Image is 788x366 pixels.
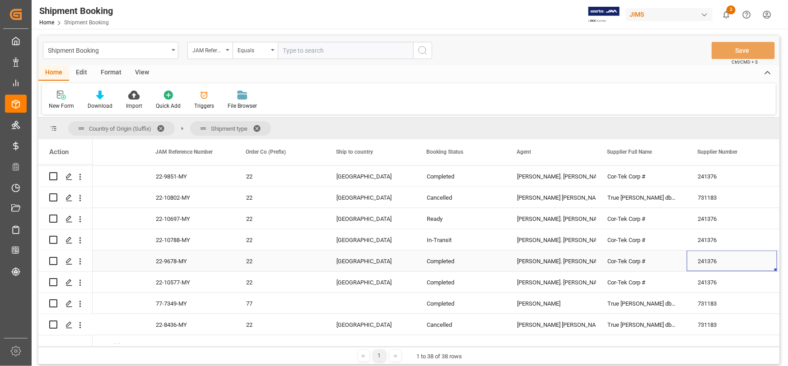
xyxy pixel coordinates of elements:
div: Quick Add [156,102,181,110]
div: JAM Reference Number [192,44,223,55]
div: 22 [246,188,315,208]
button: Save [712,42,775,59]
div: [PERSON_NAME] [PERSON_NAME] [517,188,586,208]
a: Home [39,19,54,26]
div: 241376 [687,166,777,187]
button: search button [413,42,432,59]
div: Completed [427,166,495,187]
div: JIMS [626,8,713,21]
div: 22 [246,230,315,251]
div: 1 [374,350,385,361]
div: View [128,65,156,81]
div: Cor-Tek Corp # [597,251,687,271]
div: [PERSON_NAME] [517,293,586,314]
div: Press SPACE to select this row. [38,208,93,229]
div: LTL [103,336,112,357]
div: [PERSON_NAME]. [PERSON_NAME] [517,272,586,293]
div: 22-8436-MY [145,314,235,335]
div: 241376 [687,229,777,250]
span: Booking Status [426,149,463,155]
div: Cor-Tek Corp # [597,166,687,187]
div: 22-9851-MY [145,166,235,187]
div: 22-10577-MY [145,272,235,293]
div: [GEOGRAPHIC_DATA] [336,230,405,251]
div: Edit [69,65,94,81]
div: Press SPACE to select this row. [38,293,93,314]
div: True [PERSON_NAME] dba Bassboss [597,187,687,208]
div: Press SPACE to select this row. [38,166,93,187]
div: 22 [246,272,315,293]
div: Cor-Tek Corp # [597,229,687,250]
div: True [PERSON_NAME] dba Bassboss [597,293,687,314]
span: Ctrl/CMD + S [732,59,758,65]
div: [PERSON_NAME]. [PERSON_NAME] [517,251,586,272]
div: Download [88,102,112,110]
div: Equals [238,44,268,55]
span: Ship to country [336,149,373,155]
div: Press SPACE to select this row. [38,335,93,357]
input: Type to search [278,42,413,59]
div: Triggers [194,102,214,110]
div: Completed [427,251,495,272]
div: 731183 [687,187,777,208]
div: [PERSON_NAME]. [PERSON_NAME] [517,209,586,229]
div: 22-10788-MY [145,229,235,250]
div: 241376 [687,272,777,293]
div: 731183 [687,314,777,335]
button: JIMS [626,6,716,23]
div: Cor-Tek Corp # [597,272,687,293]
div: Completed [427,293,495,314]
div: 22 [246,166,315,187]
div: [GEOGRAPHIC_DATA] [336,315,405,335]
div: 731183 [687,293,777,314]
img: Exertis%20JAM%20-%20Email%20Logo.jpg_1722504956.jpg [588,7,620,23]
div: Press SPACE to select this row. [38,229,93,251]
div: Press SPACE to select this row. [38,314,93,335]
div: Press SPACE to select this row. [38,251,93,272]
span: Country of Origin (Suffix) [89,125,151,132]
div: Ready [427,209,495,229]
button: Help Center [737,5,757,25]
div: [GEOGRAPHIC_DATA] [336,209,405,229]
div: 22-9678-MY [145,251,235,271]
div: Shipment Booking [48,44,168,55]
div: [GEOGRAPHIC_DATA] [336,251,405,272]
div: In-Transit [427,230,495,251]
div: [GEOGRAPHIC_DATA] [336,166,405,187]
button: show 2 new notifications [716,5,737,25]
div: 77-7349-MY [145,293,235,314]
div: Format [94,65,128,81]
div: Press SPACE to select this row. [38,272,93,293]
div: [GEOGRAPHIC_DATA] [336,272,405,293]
button: open menu [233,42,278,59]
span: Supplier Number [697,149,737,155]
div: [PERSON_NAME] [PERSON_NAME] [517,315,586,335]
div: 22 [246,251,315,272]
span: 2 [727,5,736,14]
div: Completed [427,272,495,293]
div: 241376 [687,208,777,229]
div: 241376 [687,251,777,271]
div: [PERSON_NAME]. [PERSON_NAME] [517,230,586,251]
button: open menu [187,42,233,59]
span: Shipment type [211,125,247,132]
span: JAM Reference Number [155,149,213,155]
div: [GEOGRAPHIC_DATA] [336,188,405,208]
div: 1 to 38 of 38 rows [417,352,462,361]
div: File Browser [228,102,257,110]
div: Cancelled [427,315,495,335]
span: (3) [113,336,121,357]
div: Cancelled [427,188,495,208]
div: Import [126,102,142,110]
div: Press SPACE to select this row. [38,187,93,208]
div: Cor-Tek Corp # [597,208,687,229]
div: 22-10802-MY [145,187,235,208]
div: New Form [49,102,74,110]
div: 22-10697-MY [145,208,235,229]
button: open menu [43,42,178,59]
div: Home [38,65,69,81]
div: 77 [246,293,315,314]
span: Supplier Full Name [607,149,652,155]
span: Order Co (Prefix) [246,149,286,155]
div: Shipment Booking [39,4,113,18]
